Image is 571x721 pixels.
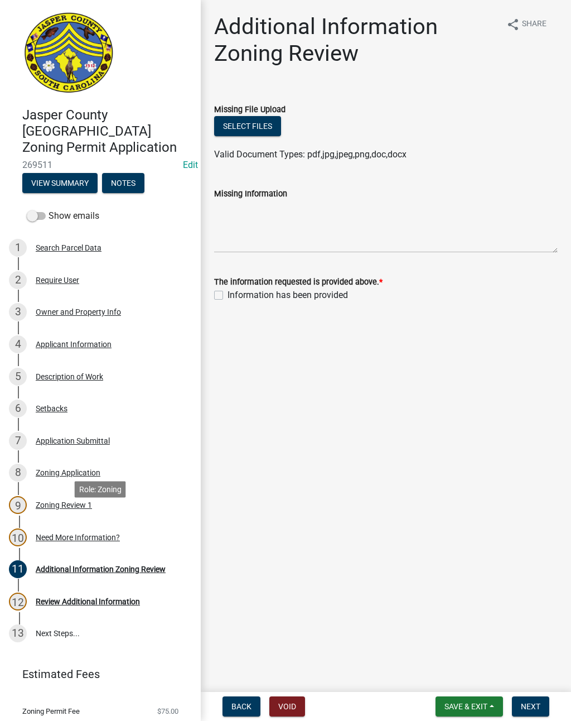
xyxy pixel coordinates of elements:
div: 6 [9,400,27,417]
button: Save & Exit [435,696,503,717]
span: Next [521,702,540,711]
span: 269511 [22,160,178,170]
div: Application Submittal [36,437,110,445]
div: Search Parcel Data [36,244,101,252]
div: Zoning Application [36,469,100,477]
a: Edit [183,160,198,170]
wm-modal-confirm: Notes [102,180,144,189]
div: 10 [9,528,27,546]
label: Missing File Upload [214,106,285,114]
div: Applicant Information [36,340,112,348]
div: Require User [36,276,79,284]
div: 1 [9,239,27,257]
div: 2 [9,271,27,289]
wm-modal-confirm: Edit Application Number [183,160,198,170]
label: Information has been provided [228,289,348,302]
h4: Jasper County [GEOGRAPHIC_DATA] Zoning Permit Application [22,107,192,155]
div: Description of Work [36,373,103,381]
div: 11 [9,560,27,578]
div: 4 [9,335,27,353]
h1: Additional Information Zoning Review [214,13,497,67]
div: Role: Zoning [75,481,126,497]
a: Estimated Fees [9,663,183,685]
img: Jasper County, South Carolina [22,12,115,95]
button: Notes [102,173,144,193]
button: View Summary [22,173,98,193]
div: 9 [9,496,27,514]
button: Void [269,696,305,717]
span: $75.00 [157,708,178,715]
div: 12 [9,593,27,611]
label: The information requested is provided above. [214,278,383,286]
i: share [506,18,520,31]
div: Need More Information? [36,533,120,541]
div: 3 [9,303,27,321]
div: 13 [9,624,27,642]
button: Select files [214,116,281,136]
span: Zoning Permit Fee [22,708,80,715]
span: Valid Document Types: pdf,jpg,jpeg,png,doc,docx [214,149,407,160]
span: Save & Exit [444,702,487,711]
div: 7 [9,432,27,450]
div: 5 [9,368,27,386]
div: Setbacks [36,405,67,412]
label: Missing Information [214,190,287,198]
label: Show emails [27,209,99,223]
div: Review Additional Information [36,598,140,605]
span: Share [522,18,546,31]
button: Next [512,696,549,717]
button: shareShare [497,13,555,35]
span: Back [231,702,251,711]
wm-modal-confirm: Summary [22,180,98,189]
div: Owner and Property Info [36,308,121,316]
div: Additional Information Zoning Review [36,565,166,573]
div: 8 [9,464,27,482]
div: Zoning Review 1 [36,501,92,509]
button: Back [222,696,260,717]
